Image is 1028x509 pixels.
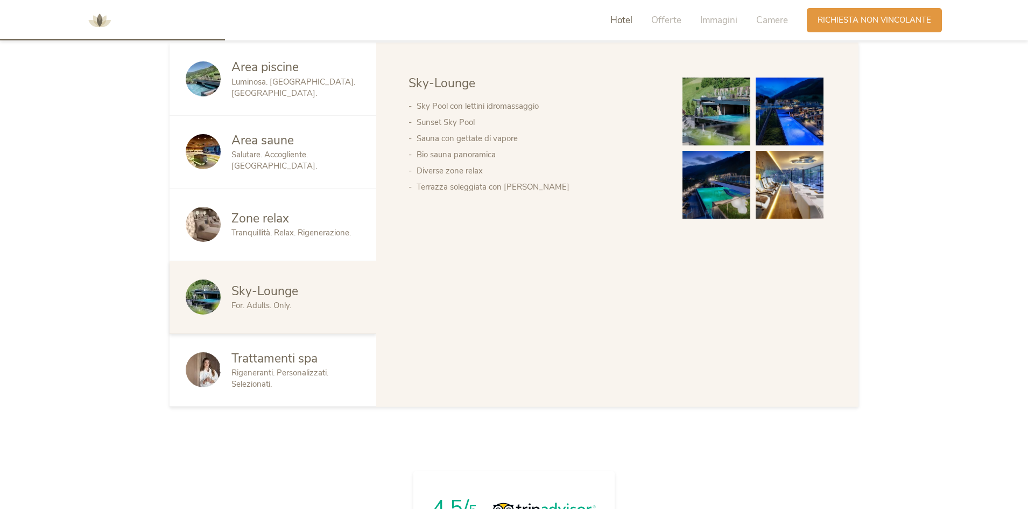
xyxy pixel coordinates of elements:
li: Sunset Sky Pool [417,114,661,130]
li: Terrazza soleggiata con [PERSON_NAME] [417,179,661,195]
span: Sky-Lounge [231,283,298,299]
span: Area piscine [231,59,299,75]
span: Luminosa. [GEOGRAPHIC_DATA]. [GEOGRAPHIC_DATA]. [231,76,355,99]
a: AMONTI & LUNARIS Wellnessresort [83,16,116,24]
span: Camere [756,14,788,26]
li: Bio sauna panoramica [417,147,661,163]
span: Area saune [231,132,294,149]
span: Immagini [700,14,737,26]
span: For. Adults. Only. [231,300,291,311]
span: Offerte [651,14,681,26]
li: Sky Pool con lettini idromassaggio [417,98,661,114]
img: AMONTI & LUNARIS Wellnessresort [83,4,116,37]
li: Sauna con gettate di vapore [417,130,661,147]
span: Tranquillità. Relax. Rigenerazione. [231,227,351,238]
span: Rigeneranti. Personalizzati. Selezionati. [231,367,328,389]
span: Richiesta non vincolante [818,15,931,26]
span: Hotel [610,14,632,26]
span: Sky-Lounge [409,75,475,92]
span: Salutare. Accogliente. [GEOGRAPHIC_DATA]. [231,149,317,171]
span: Zone relax [231,210,289,227]
li: Diverse zone relax [417,163,661,179]
span: Trattamenti spa [231,350,318,367]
